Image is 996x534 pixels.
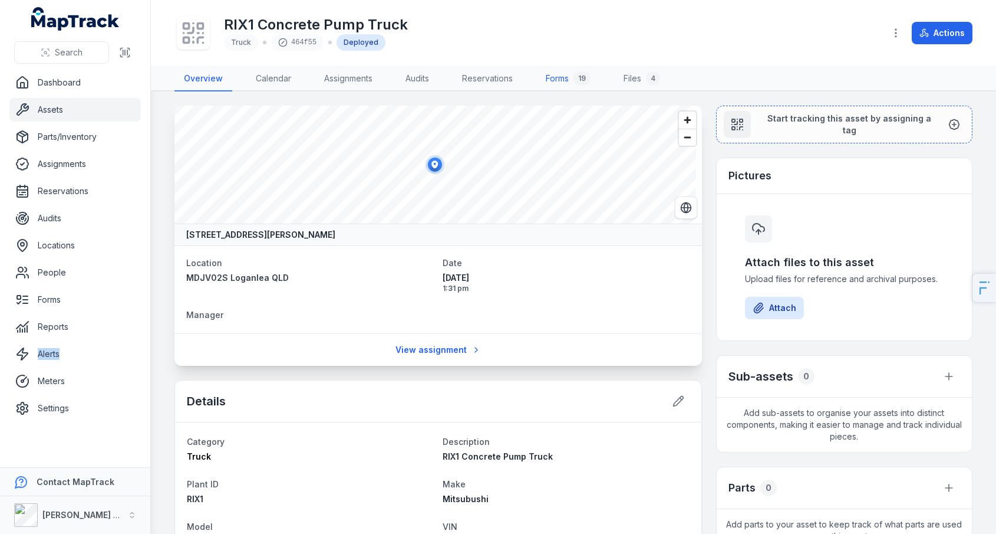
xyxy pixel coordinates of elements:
span: Date [443,258,462,268]
div: 0 [760,480,777,496]
span: Mitsubushi [443,494,489,504]
span: Search [55,47,83,58]
a: Reservations [453,67,522,91]
span: Add sub-assets to organise your assets into distinct components, making it easier to manage and t... [717,398,972,452]
a: Calendar [246,67,301,91]
button: Actions [912,22,972,44]
span: Category [187,437,225,447]
h1: RIX1 Concrete Pump Truck [224,15,408,34]
a: MDJV02S Loganlea QLD [186,272,433,284]
strong: [STREET_ADDRESS][PERSON_NAME] [186,229,335,241]
a: Dashboard [9,71,141,94]
span: MDJV02S Loganlea QLD [186,273,289,283]
button: Switch to Satellite View [675,196,697,219]
a: Forms [9,288,141,312]
span: Truck [231,38,251,47]
h2: Details [187,393,226,409]
div: 464f55 [271,34,324,51]
span: Upload files for reference and archival purposes. [745,273,943,285]
a: Reports [9,315,141,339]
a: Files4 [614,67,670,91]
div: Deployed [337,34,385,51]
a: Assignments [315,67,382,91]
h3: Attach files to this asset [745,254,943,271]
strong: Contact MapTrack [37,477,114,487]
a: Overview [174,67,232,91]
span: RIX1 [187,494,203,504]
span: Location [186,258,222,268]
span: Description [443,437,490,447]
span: Make [443,479,466,489]
a: View assignment [388,339,489,361]
button: Zoom in [679,112,696,129]
span: Model [187,522,213,532]
a: People [9,261,141,284]
a: Audits [9,207,141,230]
span: VIN [443,522,457,532]
strong: [PERSON_NAME] Group [42,510,139,520]
a: Assignments [9,152,141,176]
h2: Sub-assets [728,368,793,385]
span: Manager [186,310,223,320]
time: 16/09/2025, 1:31:27 pm [443,272,690,293]
a: Meters [9,369,141,393]
canvas: Map [174,106,696,224]
span: 1:31 pm [443,284,690,293]
a: Alerts [9,342,141,366]
span: Start tracking this asset by assigning a tag [760,113,939,136]
button: Zoom out [679,129,696,146]
a: Audits [396,67,438,91]
h3: Parts [728,480,756,496]
button: Attach [745,297,804,319]
div: 19 [573,71,591,86]
button: Start tracking this asset by assigning a tag [716,106,972,143]
div: 0 [798,368,814,385]
a: MapTrack [31,7,120,31]
span: Truck [187,451,211,461]
a: Reservations [9,179,141,203]
a: Settings [9,397,141,420]
a: Locations [9,234,141,257]
a: Parts/Inventory [9,125,141,149]
a: Assets [9,98,141,122]
a: Forms19 [536,67,600,91]
button: Search [14,41,109,64]
span: [DATE] [443,272,690,284]
span: RIX1 Concrete Pump Truck [443,451,553,461]
span: Plant ID [187,479,219,489]
div: 4 [646,71,660,86]
h3: Pictures [728,168,771,184]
